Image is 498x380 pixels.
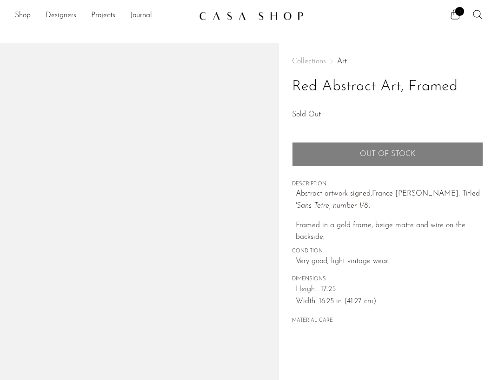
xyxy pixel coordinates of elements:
[46,10,76,22] a: Designers
[296,190,480,210] span: Abstract artwork signed, France [PERSON_NAME]. Titled ' .
[15,10,31,22] a: Shop
[15,8,192,24] ul: NEW HEADER MENU
[296,284,483,296] span: Height: 17.25
[292,58,326,65] span: Collections
[292,275,483,284] span: DIMENSIONS
[455,7,464,16] span: 1
[15,8,192,24] nav: Desktop navigation
[292,111,321,118] span: Sold Out
[292,318,333,325] button: MATERIAL CARE
[296,222,465,241] span: Framed in a gold frame, beige matte and wire on the backside.
[296,256,483,268] span: Very good; light vintage wear.
[292,58,483,65] nav: Breadcrumbs
[292,75,483,99] h1: Red Abstract Art, Framed
[360,150,415,159] span: Out of stock
[292,247,483,256] span: CONDITION
[297,202,369,210] em: Sans Tetre, number 1/8'
[296,296,483,308] span: Width: 16.25 in (41.27 cm)
[130,10,152,22] a: Journal
[292,180,483,189] span: DESCRIPTION
[91,10,115,22] a: Projects
[292,142,483,166] button: Add to cart
[337,58,347,65] a: Art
